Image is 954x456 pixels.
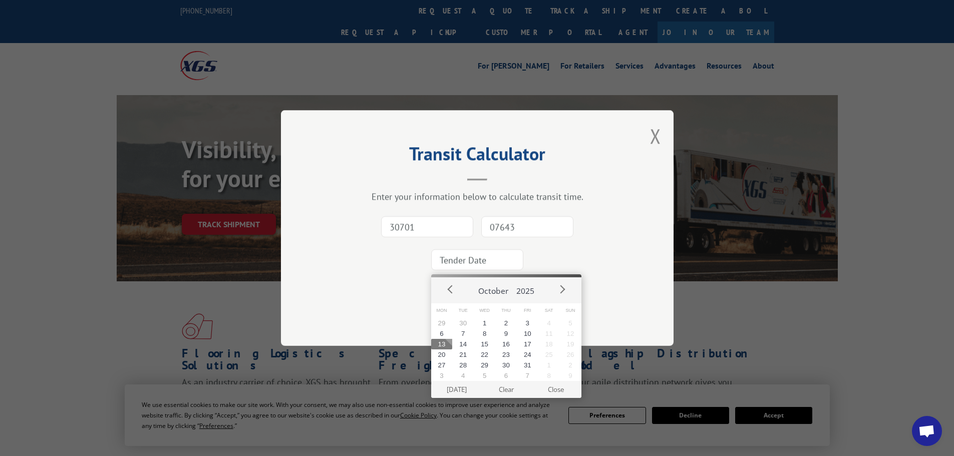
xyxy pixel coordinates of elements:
button: 29 [431,318,453,328]
button: 1 [474,318,495,328]
button: 1 [538,360,560,370]
button: 20 [431,349,453,360]
button: 23 [495,349,517,360]
button: 6 [431,328,453,339]
button: Close modal [650,123,661,149]
button: Close [531,381,580,398]
button: 5 [474,370,495,381]
button: 10 [517,328,538,339]
button: 7 [452,328,474,339]
input: Tender Date [431,249,523,270]
button: 11 [538,328,560,339]
button: 22 [474,349,495,360]
button: 7 [517,370,538,381]
button: 14 [452,339,474,349]
span: Wed [474,303,495,318]
button: 2 [495,318,517,328]
span: Sun [560,303,581,318]
span: Tue [452,303,474,318]
button: 29 [474,360,495,370]
div: Enter your information below to calculate transit time. [331,191,623,202]
button: 9 [560,370,581,381]
button: 6 [495,370,517,381]
div: Open chat [912,416,942,446]
button: 26 [560,349,581,360]
button: 31 [517,360,538,370]
button: Prev [443,282,458,297]
span: Mon [431,303,453,318]
button: Clear [481,381,531,398]
span: Fri [517,303,538,318]
button: 19 [560,339,581,349]
button: 16 [495,339,517,349]
input: Origin Zip [381,216,473,237]
h2: Transit Calculator [331,147,623,166]
button: 30 [452,318,474,328]
button: 2025 [512,277,538,300]
button: 3 [431,370,453,381]
button: October [474,277,512,300]
button: 28 [452,360,474,370]
button: 24 [517,349,538,360]
button: 5 [560,318,581,328]
input: Dest. Zip [481,216,573,237]
span: Sat [538,303,560,318]
button: 2 [560,360,581,370]
button: 18 [538,339,560,349]
span: Thu [495,303,517,318]
button: 21 [452,349,474,360]
button: 25 [538,349,560,360]
button: 30 [495,360,517,370]
button: 27 [431,360,453,370]
button: Next [554,282,569,297]
button: 13 [431,339,453,349]
button: 8 [474,328,495,339]
button: 15 [474,339,495,349]
button: 9 [495,328,517,339]
button: 17 [517,339,538,349]
button: 4 [538,318,560,328]
button: 12 [560,328,581,339]
button: 8 [538,370,560,381]
button: 3 [517,318,538,328]
button: [DATE] [432,381,481,398]
button: 4 [452,370,474,381]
